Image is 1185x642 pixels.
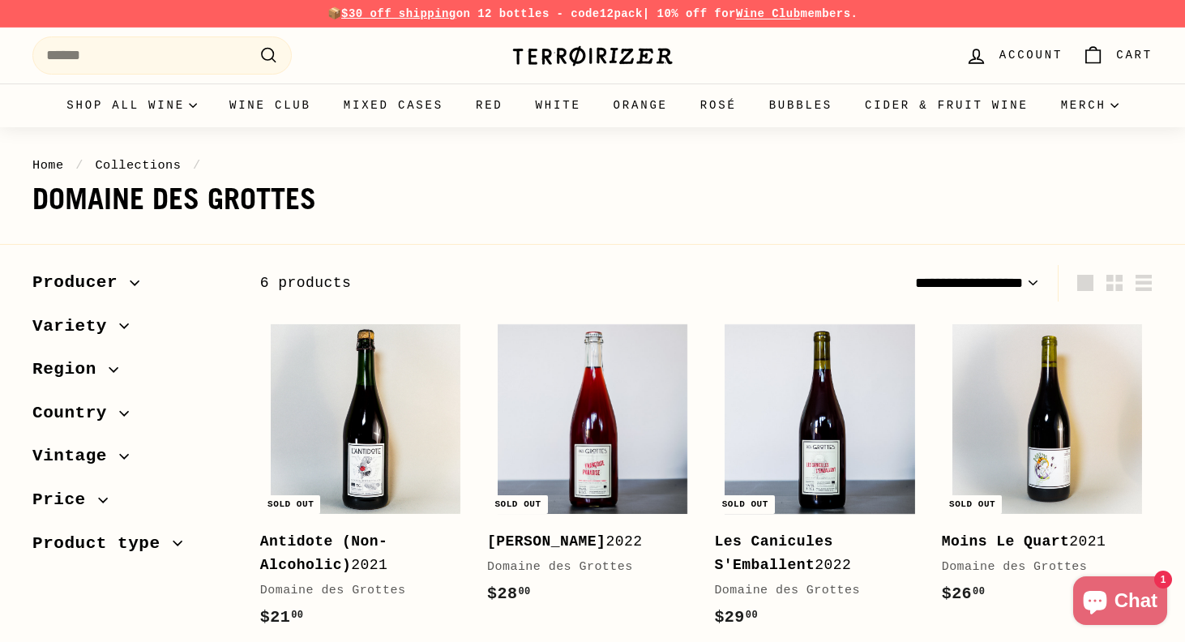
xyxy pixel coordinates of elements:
[942,558,1136,577] div: Domaine des Grottes
[32,439,234,482] button: Vintage
[32,396,234,439] button: Country
[487,533,605,550] b: [PERSON_NAME]
[32,352,234,396] button: Region
[32,269,130,297] span: Producer
[32,486,98,514] span: Price
[1068,576,1172,629] inbox-online-store-chat: Shopify online store chat
[849,83,1045,127] a: Cider & Fruit Wine
[32,158,64,173] a: Home
[600,7,643,20] strong: 12pack
[32,265,234,309] button: Producer
[1116,46,1153,64] span: Cart
[973,586,985,597] sup: 00
[714,581,909,601] div: Domaine des Grottes
[460,83,520,127] a: Red
[213,83,327,127] a: Wine Club
[942,533,1070,550] b: Moins Le Quart
[736,7,801,20] a: Wine Club
[942,584,986,603] span: $26
[260,272,707,295] div: 6 products
[32,156,1153,175] nav: breadcrumbs
[487,530,682,554] div: 2022
[520,83,597,127] a: White
[684,83,753,127] a: Rosé
[291,610,303,621] sup: 00
[260,530,455,577] div: 2021
[261,495,320,514] div: Sold out
[753,83,849,127] a: Bubbles
[95,158,181,173] a: Collections
[999,46,1063,64] span: Account
[746,610,758,621] sup: 00
[943,495,1002,514] div: Sold out
[260,608,304,627] span: $21
[189,158,205,173] span: /
[487,558,682,577] div: Domaine des Grottes
[714,533,832,573] b: Les Canicules S'Emballent
[32,482,234,526] button: Price
[716,495,775,514] div: Sold out
[956,32,1072,79] a: Account
[260,533,388,573] b: Antidote (Non-Alcoholic)
[50,83,213,127] summary: Shop all wine
[32,443,119,470] span: Vintage
[518,586,530,597] sup: 00
[341,7,456,20] span: $30 off shipping
[597,83,684,127] a: Orange
[32,530,173,558] span: Product type
[32,5,1153,23] p: 📦 on 12 bottles - code | 10% off for members.
[942,530,1136,554] div: 2021
[32,309,234,353] button: Variety
[32,400,119,427] span: Country
[714,530,909,577] div: 2022
[1045,83,1135,127] summary: Merch
[32,356,109,383] span: Region
[487,314,698,623] a: Sold out [PERSON_NAME]2022Domaine des Grottes
[942,314,1153,623] a: Sold out Moins Le Quart2021Domaine des Grottes
[327,83,460,127] a: Mixed Cases
[32,313,119,340] span: Variety
[714,608,758,627] span: $29
[488,495,547,514] div: Sold out
[32,183,1153,216] h1: Domaine des Grottes
[260,581,455,601] div: Domaine des Grottes
[32,526,234,570] button: Product type
[71,158,88,173] span: /
[487,584,531,603] span: $28
[1072,32,1162,79] a: Cart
